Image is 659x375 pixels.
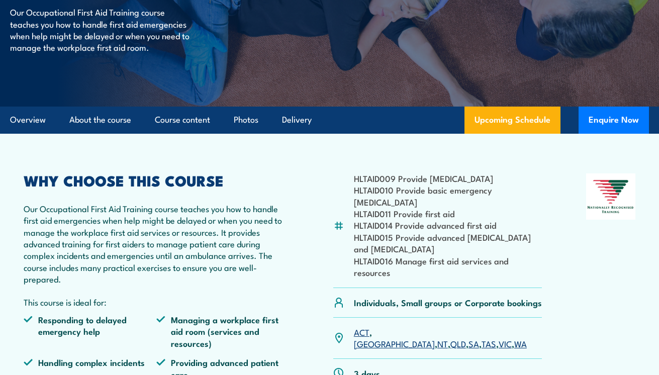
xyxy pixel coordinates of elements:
a: About the course [69,107,131,133]
a: TAS [482,337,496,349]
img: Nationally Recognised Training logo. [586,173,635,220]
a: [GEOGRAPHIC_DATA] [354,337,435,349]
li: HLTAID011 Provide first aid [354,208,542,219]
h2: WHY CHOOSE THIS COURSE [24,173,289,186]
p: Our Occupational First Aid Training course teaches you how to handle first aid emergencies when h... [10,6,194,53]
a: Delivery [282,107,312,133]
a: QLD [450,337,466,349]
a: SA [468,337,479,349]
p: Our Occupational First Aid Training course teaches you how to handle first aid emergencies when h... [24,203,289,285]
p: This course is ideal for: [24,296,289,308]
li: HLTAID009 Provide [MEDICAL_DATA] [354,172,542,184]
li: HLTAID014 Provide advanced first aid [354,219,542,231]
li: HLTAID015 Provide advanced [MEDICAL_DATA] and [MEDICAL_DATA] [354,231,542,255]
a: Course content [155,107,210,133]
li: HLTAID016 Manage first aid services and resources [354,255,542,278]
a: Overview [10,107,46,133]
a: Photos [234,107,258,133]
li: HLTAID010 Provide basic emergency [MEDICAL_DATA] [354,184,542,208]
a: Upcoming Schedule [464,107,560,134]
a: WA [514,337,527,349]
li: Responding to delayed emergency help [24,314,156,349]
li: Managing a workplace first aid room (services and resources) [156,314,289,349]
p: Individuals, Small groups or Corporate bookings [354,297,542,308]
a: NT [437,337,448,349]
p: , , , , , , , [354,326,542,350]
a: ACT [354,326,369,338]
a: VIC [499,337,512,349]
button: Enquire Now [579,107,649,134]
